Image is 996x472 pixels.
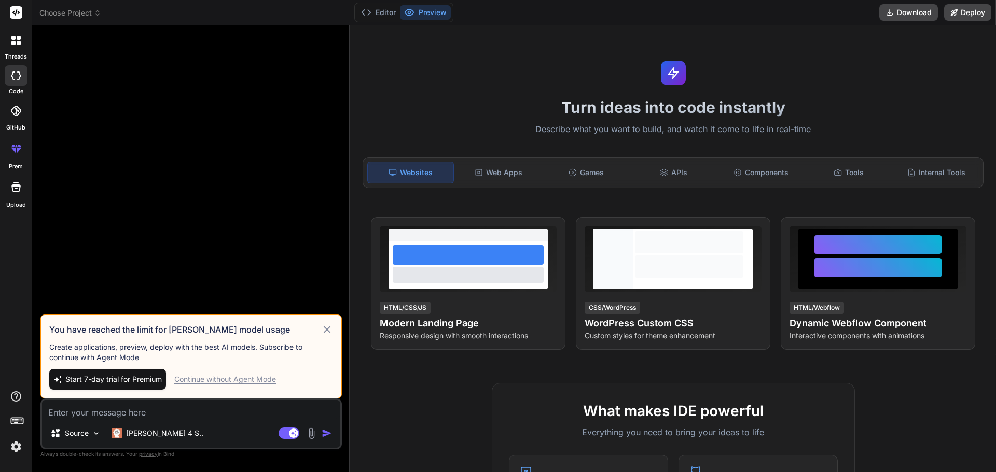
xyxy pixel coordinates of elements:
span: Choose Project [39,8,101,18]
h4: Dynamic Webflow Component [790,316,966,331]
h4: WordPress Custom CSS [585,316,762,331]
h1: Turn ideas into code instantly [356,98,990,117]
p: Responsive design with smooth interactions [380,331,557,341]
button: Download [879,4,938,21]
div: CSS/WordPress [585,302,640,314]
span: privacy [139,451,158,457]
div: Components [718,162,804,183]
span: Start 7-day trial for Premium [65,374,162,384]
p: Create applications, preview, deploy with the best AI models. Subscribe to continue with Agent Mode [49,342,333,363]
div: Games [544,162,629,183]
img: attachment [306,427,317,439]
img: Claude 4 Sonnet [112,428,122,438]
div: Web Apps [456,162,542,183]
div: APIs [631,162,716,183]
button: Editor [357,5,400,20]
div: HTML/Webflow [790,302,844,314]
div: Internal Tools [893,162,979,183]
p: Source [65,428,89,438]
img: Pick Models [92,429,101,438]
img: icon [322,428,332,438]
p: [PERSON_NAME] 4 S.. [126,428,203,438]
p: Describe what you want to build, and watch it come to life in real-time [356,123,990,136]
div: Continue without Agent Mode [174,374,276,384]
p: Everything you need to bring your ideas to life [509,426,838,438]
button: Preview [400,5,451,20]
button: Deploy [944,4,991,21]
label: threads [5,52,27,61]
div: Tools [806,162,892,183]
label: prem [9,162,23,171]
div: HTML/CSS/JS [380,302,431,314]
label: code [9,87,23,96]
div: Websites [367,162,454,183]
label: GitHub [6,123,25,132]
p: Always double-check its answers. Your in Bind [40,449,342,459]
button: Start 7-day trial for Premium [49,369,166,390]
p: Interactive components with animations [790,331,966,341]
h4: Modern Landing Page [380,316,557,331]
p: Custom styles for theme enhancement [585,331,762,341]
h2: What makes IDE powerful [509,400,838,422]
label: Upload [6,201,26,209]
h3: You have reached the limit for [PERSON_NAME] model usage [49,323,321,336]
img: settings [7,438,25,455]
